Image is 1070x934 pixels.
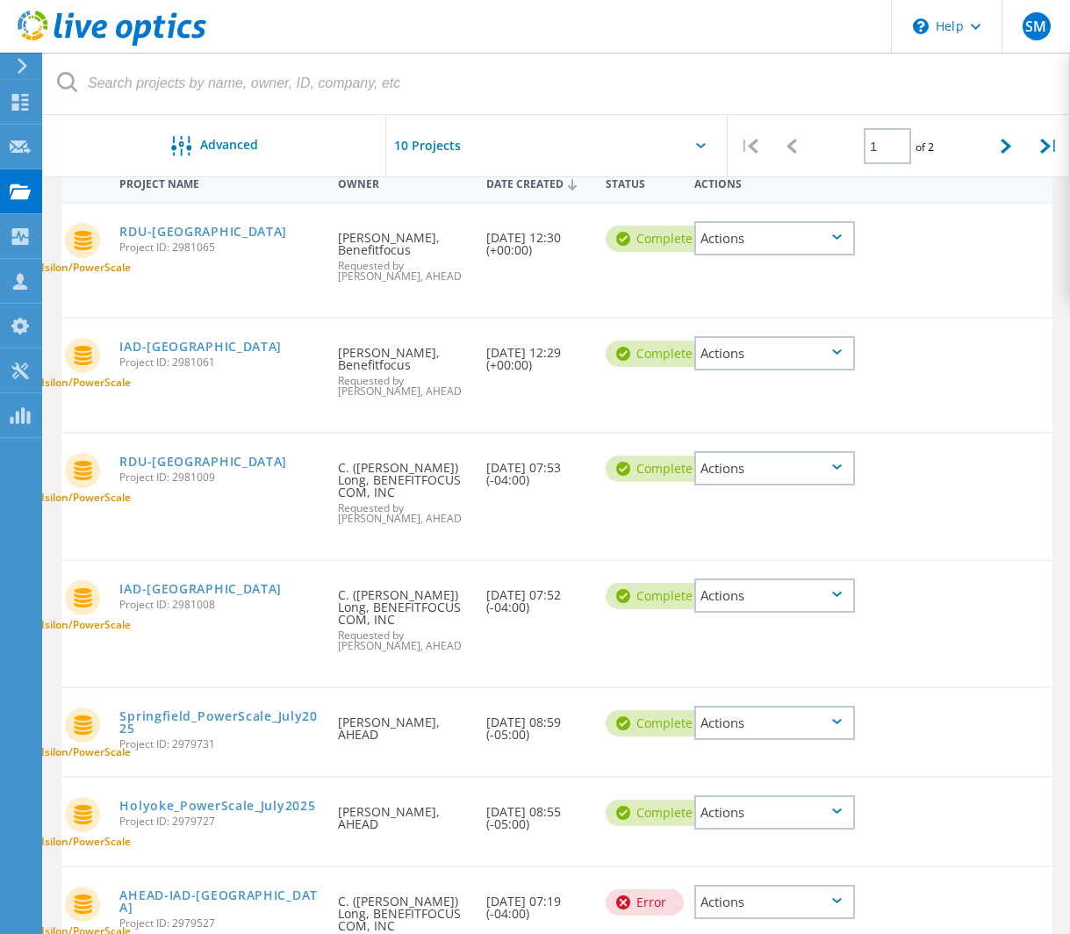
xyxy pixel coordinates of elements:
div: [PERSON_NAME], AHEAD [329,778,478,848]
div: Complete [606,800,710,826]
div: [PERSON_NAME], Benefitfocus [329,319,478,414]
div: | [1027,115,1070,177]
div: Actions [694,795,855,830]
div: Actions [686,166,864,198]
a: RDU-[GEOGRAPHIC_DATA] [119,456,287,468]
div: Project Name [111,166,328,198]
span: Requested by [PERSON_NAME], AHEAD [338,630,469,651]
span: Project ID: 2981065 [119,242,320,253]
span: Project ID: 2981008 [119,600,320,610]
div: [DATE] 12:30 (+00:00) [478,204,596,274]
a: Holyoke_PowerScale_July2025 [119,800,315,812]
span: Requested by [PERSON_NAME], AHEAD [338,503,469,524]
div: Complete [606,341,710,367]
svg: \n [913,18,929,34]
div: Complete [606,456,710,482]
div: [DATE] 07:53 (-04:00) [478,434,596,504]
span: Project ID: 2979527 [119,918,320,929]
span: Project ID: 2981009 [119,472,320,483]
span: Isilon/PowerScale [41,377,131,388]
div: C. ([PERSON_NAME]) Long, BENEFITFOCUS COM, INC [329,561,478,669]
div: Owner [329,166,478,198]
span: Isilon/PowerScale [41,837,131,847]
div: Actions [694,706,855,740]
span: Requested by [PERSON_NAME], AHEAD [338,261,469,282]
div: Actions [694,451,855,485]
div: Actions [694,885,855,919]
div: [DATE] 07:52 (-04:00) [478,561,596,631]
span: Isilon/PowerScale [41,492,131,503]
div: Actions [694,221,855,255]
a: Live Optics Dashboard [18,37,206,49]
span: Project ID: 2981061 [119,357,320,368]
div: C. ([PERSON_NAME]) Long, BENEFITFOCUS COM, INC [329,434,478,542]
div: Complete [606,226,710,252]
div: Complete [606,710,710,736]
div: Error [606,889,684,916]
span: Project ID: 2979727 [119,816,320,827]
span: Isilon/PowerScale [41,747,131,758]
a: IAD-[GEOGRAPHIC_DATA] [119,341,282,353]
div: [PERSON_NAME], Benefitfocus [329,204,478,299]
span: Isilon/PowerScale [41,262,131,273]
span: Project ID: 2979731 [119,739,320,750]
div: [PERSON_NAME], AHEAD [329,688,478,758]
div: [DATE] 12:29 (+00:00) [478,319,596,389]
span: SM [1025,19,1046,33]
a: IAD-[GEOGRAPHIC_DATA] [119,583,282,595]
div: Actions [694,336,855,370]
div: Complete [606,583,710,609]
a: AHEAD-IAD-[GEOGRAPHIC_DATA] [119,889,320,914]
a: Springfield_PowerScale_July2025 [119,710,320,735]
span: Isilon/PowerScale [41,620,131,630]
a: RDU-[GEOGRAPHIC_DATA] [119,226,287,238]
span: Requested by [PERSON_NAME], AHEAD [338,376,469,397]
div: Actions [694,578,855,613]
span: of 2 [916,140,934,154]
span: Advanced [200,139,258,151]
div: [DATE] 08:55 (-05:00) [478,778,596,848]
div: | [728,115,771,177]
div: [DATE] 08:59 (-05:00) [478,688,596,758]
